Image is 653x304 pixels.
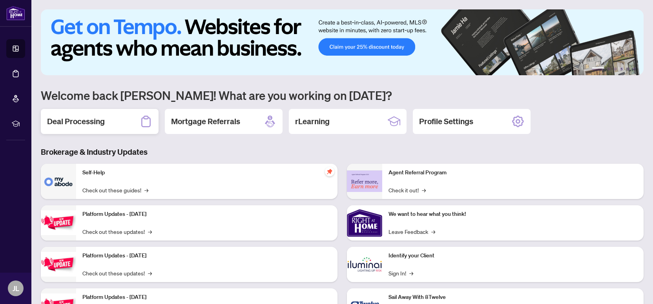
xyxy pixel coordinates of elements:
img: logo [6,6,25,20]
p: Identify your Client [389,252,637,260]
button: Open asap [622,277,645,300]
button: 6 [633,67,636,71]
h1: Welcome back [PERSON_NAME]! What are you working on [DATE]? [41,88,644,103]
img: Self-Help [41,164,76,199]
h3: Brokerage & Industry Updates [41,147,644,157]
span: pushpin [325,167,334,176]
img: Slide 0 [41,9,644,75]
p: Platform Updates - [DATE] [82,252,331,260]
a: Check it out!→ [389,186,426,194]
button: 2 [607,67,611,71]
img: Agent Referral Program [347,170,382,192]
img: Platform Updates - July 8, 2025 [41,252,76,277]
p: Platform Updates - [DATE] [82,210,331,219]
p: Agent Referral Program [389,168,637,177]
img: We want to hear what you think! [347,205,382,241]
a: Sign In!→ [389,269,413,277]
span: → [431,227,435,236]
span: → [409,269,413,277]
a: Leave Feedback→ [389,227,435,236]
h2: Profile Settings [419,116,473,127]
a: Check out these updates!→ [82,269,152,277]
p: We want to hear what you think! [389,210,637,219]
h2: Deal Processing [47,116,105,127]
span: JL [13,283,19,294]
span: → [422,186,426,194]
img: Platform Updates - July 21, 2025 [41,210,76,235]
span: → [144,186,148,194]
p: Self-Help [82,168,331,177]
span: → [148,227,152,236]
button: 4 [620,67,623,71]
a: Check out these updates!→ [82,227,152,236]
button: 5 [626,67,629,71]
p: Platform Updates - [DATE] [82,293,331,302]
span: → [148,269,152,277]
a: Check out these guides!→ [82,186,148,194]
p: Sail Away With 8Twelve [389,293,637,302]
button: 3 [614,67,617,71]
h2: rLearning [295,116,330,127]
button: 1 [592,67,604,71]
h2: Mortgage Referrals [171,116,240,127]
img: Identify your Client [347,247,382,282]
